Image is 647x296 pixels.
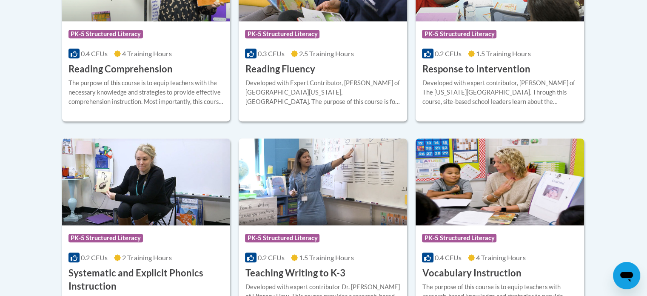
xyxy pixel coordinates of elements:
h3: Reading Fluency [245,63,315,76]
span: PK-5 Structured Literacy [68,30,143,38]
iframe: Button to launch messaging window [613,262,640,289]
span: 0.2 CEUs [81,253,108,262]
span: 4 Training Hours [122,49,172,57]
h3: Vocabulary Instruction [422,267,521,280]
div: Developed with expert contributor, [PERSON_NAME] of The [US_STATE][GEOGRAPHIC_DATA]. Through this... [422,78,578,106]
span: 0.2 CEUs [258,253,285,262]
span: 1.5 Training Hours [476,49,531,57]
span: 2 Training Hours [122,253,172,262]
span: PK-5 Structured Literacy [245,30,319,38]
span: 1.5 Training Hours [299,253,354,262]
span: PK-5 Structured Literacy [422,30,496,38]
span: 0.3 CEUs [258,49,285,57]
span: 2.5 Training Hours [299,49,354,57]
span: 0.2 CEUs [435,49,462,57]
img: Course Logo [239,138,407,225]
div: The purpose of this course is to equip teachers with the necessary knowledge and strategies to pr... [68,78,224,106]
span: PK-5 Structured Literacy [422,234,496,242]
span: 4 Training Hours [476,253,526,262]
h3: Teaching Writing to K-3 [245,267,345,280]
img: Course Logo [416,138,584,225]
span: 0.4 CEUs [81,49,108,57]
span: PK-5 Structured Literacy [68,234,143,242]
span: PK-5 Structured Literacy [245,234,319,242]
div: Developed with Expert Contributor, [PERSON_NAME] of [GEOGRAPHIC_DATA][US_STATE], [GEOGRAPHIC_DATA... [245,78,401,106]
h3: Response to Intervention [422,63,530,76]
img: Course Logo [62,138,231,225]
h3: Systematic and Explicit Phonics Instruction [68,267,224,293]
span: 0.4 CEUs [435,253,462,262]
h3: Reading Comprehension [68,63,173,76]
